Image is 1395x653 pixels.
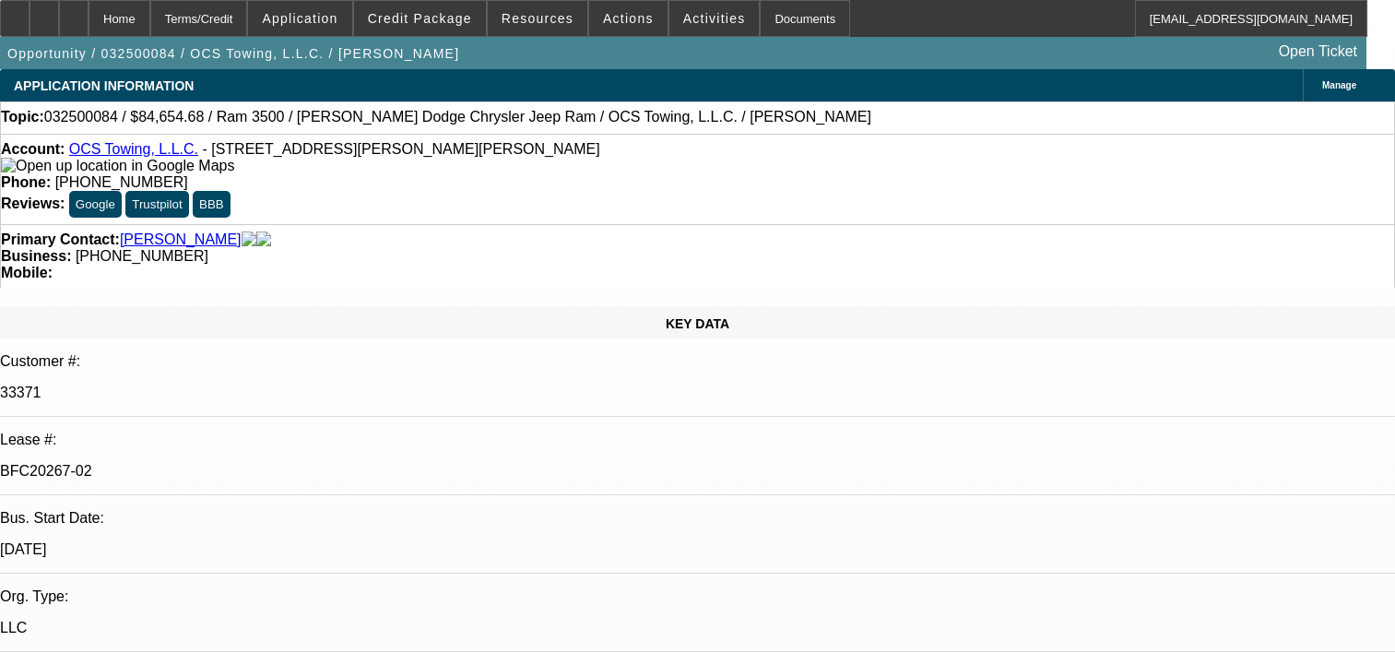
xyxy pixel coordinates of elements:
[1322,80,1356,90] span: Manage
[1,158,234,173] a: View Google Maps
[1271,36,1365,67] a: Open Ticket
[125,191,188,218] button: Trustpilot
[603,11,654,26] span: Actions
[1,248,71,264] strong: Business:
[69,191,122,218] button: Google
[202,141,599,157] span: - [STREET_ADDRESS][PERSON_NAME][PERSON_NAME]
[7,46,459,61] span: Opportunity / 032500084 / OCS Towing, L.L.C. / [PERSON_NAME]
[1,265,53,280] strong: Mobile:
[1,109,44,125] strong: Topic:
[44,109,871,125] span: 032500084 / $84,654.68 / Ram 3500 / [PERSON_NAME] Dodge Chrysler Jeep Ram / OCS Towing, L.L.C. / ...
[1,141,65,157] strong: Account:
[1,174,51,190] strong: Phone:
[248,1,351,36] button: Application
[589,1,668,36] button: Actions
[488,1,587,36] button: Resources
[669,1,760,36] button: Activities
[368,11,472,26] span: Credit Package
[262,11,337,26] span: Application
[76,248,208,264] span: [PHONE_NUMBER]
[193,191,231,218] button: BBB
[683,11,746,26] span: Activities
[256,232,271,248] img: linkedin-icon.png
[69,141,198,157] a: OCS Towing, L.L.C.
[1,196,65,211] strong: Reviews:
[1,232,120,248] strong: Primary Contact:
[354,1,486,36] button: Credit Package
[55,174,188,190] span: [PHONE_NUMBER]
[666,316,729,331] span: KEY DATA
[1,158,234,174] img: Open up location in Google Maps
[120,232,242,248] a: [PERSON_NAME]
[14,78,194,93] span: APPLICATION INFORMATION
[242,232,256,248] img: facebook-icon.png
[502,11,573,26] span: Resources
